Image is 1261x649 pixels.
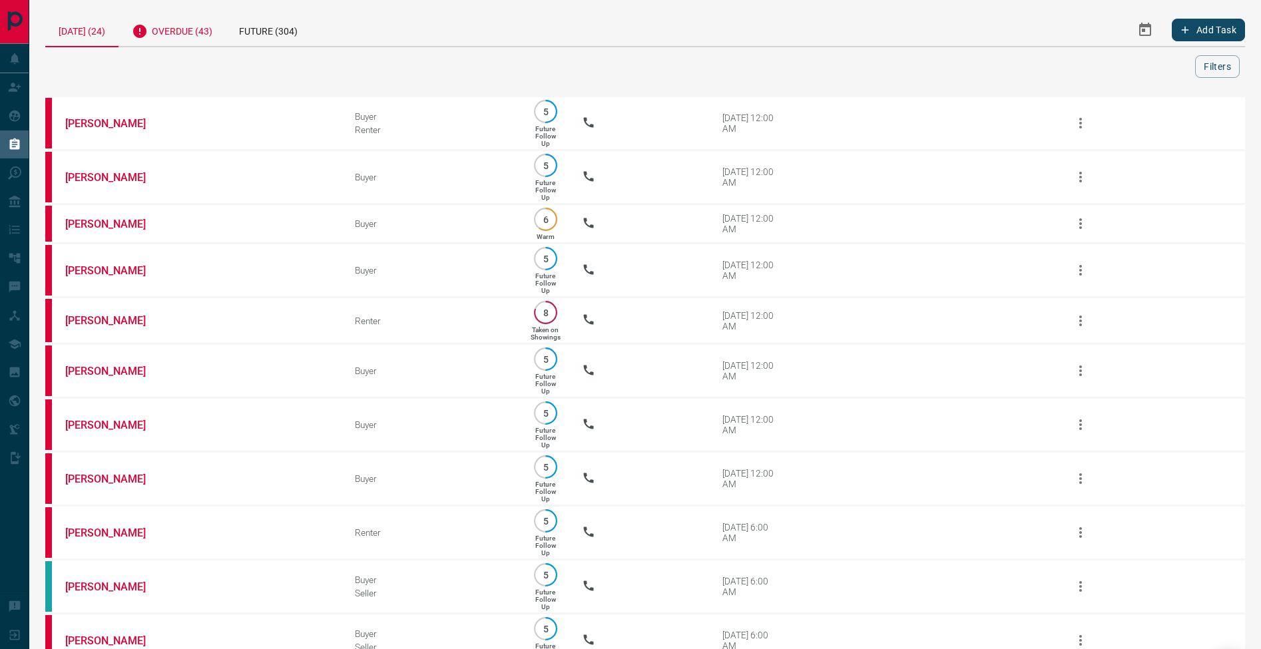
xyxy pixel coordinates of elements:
[355,365,509,376] div: Buyer
[355,588,509,598] div: Seller
[535,373,556,395] p: Future Follow Up
[535,481,556,503] p: Future Follow Up
[45,345,52,396] div: property.ca
[65,419,165,431] a: [PERSON_NAME]
[541,516,551,526] p: 5
[722,112,779,134] div: [DATE] 12:00 AM
[535,125,556,147] p: Future Follow Up
[65,264,165,277] a: [PERSON_NAME]
[1172,19,1245,41] button: Add Task
[535,427,556,449] p: Future Follow Up
[355,419,509,430] div: Buyer
[722,522,779,543] div: [DATE] 6:00 AM
[722,260,779,281] div: [DATE] 12:00 AM
[45,453,52,504] div: property.ca
[355,124,509,135] div: Renter
[541,462,551,472] p: 5
[65,527,165,539] a: [PERSON_NAME]
[45,299,52,342] div: property.ca
[535,179,556,201] p: Future Follow Up
[722,213,779,234] div: [DATE] 12:00 AM
[45,561,52,612] div: condos.ca
[45,206,52,242] div: property.ca
[541,354,551,364] p: 5
[722,310,779,331] div: [DATE] 12:00 AM
[65,314,165,327] a: [PERSON_NAME]
[45,13,119,47] div: [DATE] (24)
[355,172,509,182] div: Buyer
[355,473,509,484] div: Buyer
[355,628,509,639] div: Buyer
[722,576,779,597] div: [DATE] 6:00 AM
[226,13,311,46] div: Future (304)
[355,527,509,538] div: Renter
[541,624,551,634] p: 5
[531,326,561,341] p: Taken on Showings
[65,580,165,593] a: [PERSON_NAME]
[355,218,509,229] div: Buyer
[355,316,509,326] div: Renter
[355,111,509,122] div: Buyer
[65,171,165,184] a: [PERSON_NAME]
[541,160,551,170] p: 5
[722,360,779,381] div: [DATE] 12:00 AM
[65,473,165,485] a: [PERSON_NAME]
[541,570,551,580] p: 5
[1129,14,1161,46] button: Select Date Range
[722,468,779,489] div: [DATE] 12:00 AM
[65,218,165,230] a: [PERSON_NAME]
[45,507,52,558] div: property.ca
[541,254,551,264] p: 5
[541,214,551,224] p: 6
[65,117,165,130] a: [PERSON_NAME]
[541,408,551,418] p: 5
[1195,55,1240,78] button: Filters
[45,245,52,296] div: property.ca
[45,98,52,148] div: property.ca
[541,107,551,116] p: 5
[722,166,779,188] div: [DATE] 12:00 AM
[722,414,779,435] div: [DATE] 12:00 AM
[535,535,556,556] p: Future Follow Up
[355,574,509,585] div: Buyer
[65,365,165,377] a: [PERSON_NAME]
[537,233,555,240] p: Warm
[355,265,509,276] div: Buyer
[65,634,165,647] a: [PERSON_NAME]
[535,588,556,610] p: Future Follow Up
[119,13,226,46] div: Overdue (43)
[45,399,52,450] div: property.ca
[535,272,556,294] p: Future Follow Up
[45,152,52,202] div: property.ca
[541,308,551,318] p: 8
